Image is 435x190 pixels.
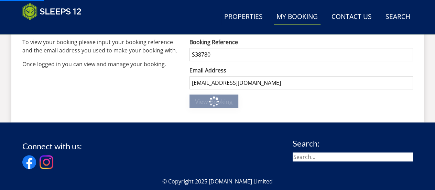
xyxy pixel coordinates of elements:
input: The email address you used to make the booking [189,76,413,89]
p: © Copyright 2025 [DOMAIN_NAME] Limited [22,177,413,186]
img: Facebook [22,155,36,169]
input: Search... [293,152,413,161]
p: Once logged in you can view and manage your booking. [22,60,179,68]
iframe: Customer reviews powered by Trustpilot [19,24,91,30]
a: Properties [221,9,265,25]
label: Booking Reference [189,38,413,46]
h3: Search: [293,139,413,148]
button: View Booking [189,94,238,108]
h3: Connect with us: [22,142,82,151]
img: Instagram [40,155,53,169]
a: Search [383,9,413,25]
label: Email Address [189,66,413,74]
input: Your booking reference, e.g. S232 [189,48,413,61]
a: My Booking [274,9,320,25]
span: View Booking [195,97,233,106]
img: Sleeps 12 [22,3,81,20]
p: To view your booking please input your booking reference and the email address you used to make y... [22,38,179,54]
a: Contact Us [329,9,374,25]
